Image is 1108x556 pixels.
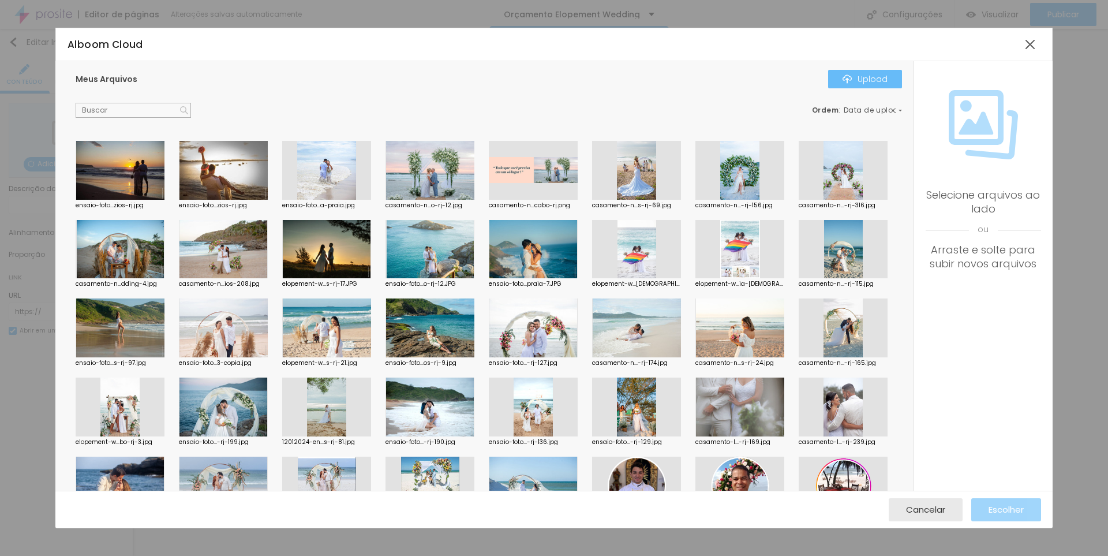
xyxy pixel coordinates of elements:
span: ou [926,216,1041,243]
div: elopement-w...bo-rj-3.jpg [76,439,164,445]
div: : [812,107,902,114]
input: Buscar [76,103,191,118]
div: casamento-n...-rj-156.jpg [695,203,784,208]
span: Meus Arquivos [76,73,137,85]
div: elopement-w...s-rj-21.jpg [282,360,371,366]
button: Cancelar [889,498,963,521]
div: ensaio-foto...-rj-136.jpg [489,439,578,445]
button: IconeUpload [828,70,902,88]
button: Escolher [971,498,1041,521]
div: casamento-n...-rj-316.jpg [799,203,888,208]
div: ensaio-foto...zios-rj.jpg [76,203,164,208]
div: ensaio-foto...-rj-190.jpg [385,439,474,445]
div: 12012024-en...s-rj-81.jpg [282,439,371,445]
span: Alboom Cloud [68,38,143,51]
div: casamento-n...-rj-115.jpg [799,281,888,287]
div: casamento-n...s-rj-69.jpg [592,203,681,208]
div: casamento-n...dding-4.jpg [76,281,164,287]
div: casamento-n...-rj-174.jpg [592,360,681,366]
div: ensaio-foto...zios-rj.jpg [179,203,268,208]
div: elopement-w...[DEMOGRAPHIC_DATA]-16.jpg [592,281,681,287]
div: casamento-l...-rj-239.jpg [799,439,888,445]
div: elopement-w...ia-[DEMOGRAPHIC_DATA].jpg [695,281,784,287]
span: Data de upload [844,107,904,114]
div: casamento-n...o-rj-12.jpg [385,203,474,208]
div: casamento-n...cabo-rj.png [489,203,578,208]
span: Cancelar [906,505,945,514]
div: elopement-w...s-rj-17.JPG [282,281,371,287]
img: Icone [180,106,188,114]
div: ensaio-foto...-rj-127.jpg [489,360,578,366]
span: Escolher [989,505,1024,514]
div: ensaio-foto...s-rj-97.jpg [76,360,164,366]
div: ensaio-foto...-rj-129.jpg [592,439,681,445]
img: Icone [949,90,1018,159]
div: casamento-l...-rj-169.jpg [695,439,784,445]
div: Upload [843,74,888,84]
div: ensaio-foto...praia-7.JPG [489,281,578,287]
div: ensaio-foto...-rj-199.jpg [179,439,268,445]
div: ensaio-foto...o-rj-12.JPG [385,281,474,287]
div: casamento-n...-rj-165.jpg [799,360,888,366]
img: Icone [843,74,852,84]
div: ensaio-foto...os-rj-9.jpg [385,360,474,366]
div: Selecione arquivos ao lado Arraste e solte para subir novos arquivos [926,188,1041,271]
div: casamento-n...s-rj-24.jpg [695,360,784,366]
span: Ordem [812,105,839,115]
div: ensaio-foto...a-praia.jpg [282,203,371,208]
div: ensaio-foto...3-copia.jpg [179,360,268,366]
div: casamento-n...ios-208.jpg [179,281,268,287]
